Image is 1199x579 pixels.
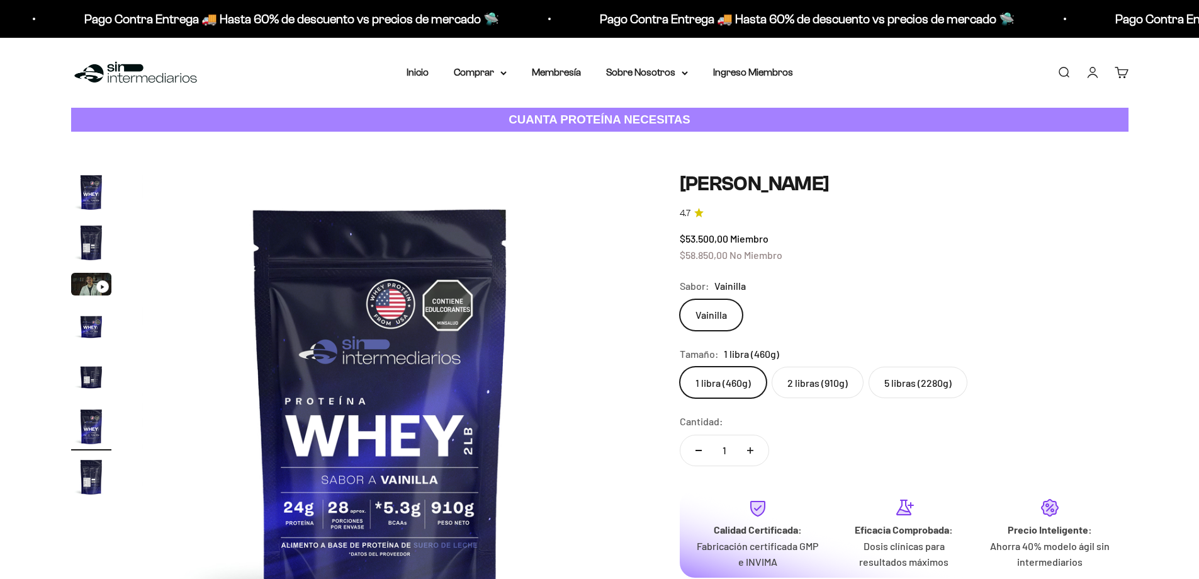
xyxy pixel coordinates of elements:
[724,346,779,362] span: 1 libra (460g)
[71,108,1129,132] a: CUANTA PROTEÍNA NECESITAS
[606,64,688,81] summary: Sobre Nosotros
[732,435,768,466] button: Aumentar cantidad
[713,67,793,77] a: Ingreso Miembros
[71,222,111,263] img: Proteína Whey - Vainilla
[532,67,581,77] a: Membresía
[680,346,719,362] legend: Tamaño:
[695,538,821,570] p: Fabricación certificada GMP e INVIMA
[71,306,111,346] img: Proteína Whey - Vainilla
[987,538,1113,570] p: Ahorra 40% modelo ágil sin intermediarios
[71,457,111,497] img: Proteína Whey - Vainilla
[680,413,723,430] label: Cantidad:
[407,67,429,77] a: Inicio
[680,172,1129,196] h1: [PERSON_NAME]
[71,406,111,447] img: Proteína Whey - Vainilla
[446,9,861,29] p: Pago Contra Entrega 🚚 Hasta 60% de descuento vs precios de mercado 🛸
[71,356,111,396] img: Proteína Whey - Vainilla
[714,524,802,536] strong: Calidad Certificada:
[680,278,709,294] legend: Sabor:
[71,406,111,450] button: Ir al artículo 6
[730,232,768,244] span: Miembro
[509,113,690,126] strong: CUANTA PROTEÍNA NECESITAS
[71,306,111,350] button: Ir al artículo 4
[454,64,507,81] summary: Comprar
[71,356,111,400] button: Ir al artículo 5
[714,278,746,294] span: Vainilla
[729,249,782,261] span: No Miembro
[680,207,690,221] span: 4.7
[71,222,111,267] button: Ir al artículo 2
[855,524,953,536] strong: Eficacia Comprobada:
[71,172,111,212] img: Proteína Whey - Vainilla
[680,232,728,244] span: $53.500,00
[71,273,111,299] button: Ir al artículo 3
[680,435,717,466] button: Reducir cantidad
[1008,524,1092,536] strong: Precio Inteligente:
[841,538,967,570] p: Dosis clínicas para resultados máximos
[680,207,1129,221] a: 4.74.7 de 5.0 estrellas
[71,457,111,501] button: Ir al artículo 7
[680,249,728,261] span: $58.850,00
[71,172,111,216] button: Ir al artículo 1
